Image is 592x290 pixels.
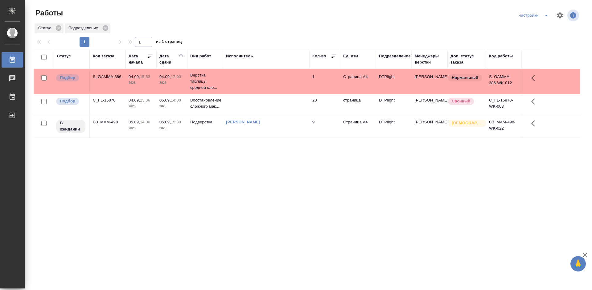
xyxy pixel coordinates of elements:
button: Здесь прячутся важные кнопки [528,94,542,109]
div: Исполнитель назначен, приступать к работе пока рано [55,119,86,134]
td: DTPlight [376,116,412,138]
p: 2025 [129,80,153,86]
td: Страница А4 [340,116,376,138]
p: 04.09, [129,98,140,102]
span: 🙏 [573,257,583,270]
button: 🙏 [570,256,586,271]
p: 04.09, [159,74,171,79]
td: C_FL-15870-WK-003 [486,94,522,116]
td: S_GAMMA-386-WK-012 [486,71,522,92]
p: 2025 [159,125,184,131]
div: Ед. изм [343,53,358,59]
span: Настроить таблицу [553,8,567,23]
div: Менеджеры верстки [415,53,444,65]
div: Статус [35,23,64,33]
p: 04.09, [129,74,140,79]
td: DTPlight [376,94,412,116]
div: split button [517,10,553,20]
p: 17:00 [171,74,181,79]
p: Статус [38,25,53,31]
div: C3_MAM-498 [93,119,122,125]
td: Страница А4 [340,71,376,92]
p: 2025 [159,80,184,86]
td: страница [340,94,376,116]
p: 2025 [129,125,153,131]
div: Статус [57,53,71,59]
button: Здесь прячутся важные кнопки [528,71,542,85]
div: Исполнитель [226,53,253,59]
p: 05.09, [159,120,171,124]
div: Дата начала [129,53,147,65]
div: Дата сдачи [159,53,178,65]
p: 05.09, [159,98,171,102]
div: Кол-во [312,53,326,59]
p: Восстановление сложного мак... [190,97,220,110]
div: Можно подбирать исполнителей [55,97,86,106]
p: [PERSON_NAME] [415,97,444,103]
span: Работы [34,8,63,18]
p: Подбор [60,75,75,81]
div: Код заказа [93,53,114,59]
p: [DEMOGRAPHIC_DATA] [452,120,483,126]
p: 13:36 [140,98,150,102]
div: Код работы [489,53,513,59]
span: из 1 страниц [156,38,182,47]
p: Подразделение [68,25,100,31]
p: 14:00 [140,120,150,124]
div: Вид работ [190,53,211,59]
p: 2025 [159,103,184,110]
p: Нормальный [452,75,478,81]
p: [PERSON_NAME] [415,119,444,125]
p: 15:53 [140,74,150,79]
p: 15:30 [171,120,181,124]
td: 1 [309,71,340,92]
div: Подразделение [65,23,110,33]
td: DTPlight [376,71,412,92]
div: Можно подбирать исполнителей [55,74,86,82]
td: 20 [309,94,340,116]
div: S_GAMMA-386 [93,74,122,80]
p: 05.09, [129,120,140,124]
td: 9 [309,116,340,138]
div: Доп. статус заказа [450,53,483,65]
div: C_FL-15870 [93,97,122,103]
p: 2025 [129,103,153,110]
p: [PERSON_NAME] [415,74,444,80]
button: Здесь прячутся важные кнопки [528,116,542,131]
span: Посмотреть информацию [567,10,580,21]
p: Срочный [452,98,470,104]
p: Подбор [60,98,75,104]
a: [PERSON_NAME] [226,120,260,124]
div: Подразделение [379,53,411,59]
td: C3_MAM-498-WK-022 [486,116,522,138]
p: В ожидании [60,120,82,132]
p: Подверстка [190,119,220,125]
p: Верстка таблицы средней сло... [190,72,220,91]
p: 14:00 [171,98,181,102]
